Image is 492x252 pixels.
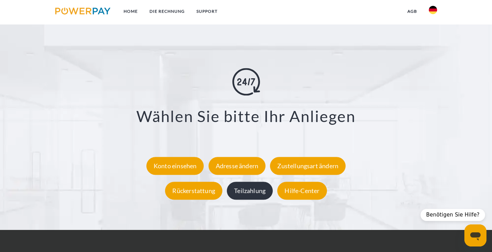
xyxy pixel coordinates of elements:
iframe: Schaltfläche zum Öffnen des Messaging-Fensters; Konversation läuft [464,224,486,246]
a: Home [118,5,144,18]
a: Zustellungsart ändern [268,162,347,170]
h3: Wählen Sie bitte Ihr Anliegen [33,107,459,126]
a: Teilzahlung [225,187,274,194]
a: Adresse ändern [207,162,268,170]
div: Konto einsehen [146,157,204,175]
div: Rückerstattung [165,182,222,200]
a: Hilfe-Center [276,187,328,194]
div: Benötigen Sie Hilfe? [421,209,485,221]
img: online-shopping.svg [232,68,260,96]
a: DIE RECHNUNG [144,5,191,18]
img: de [429,6,437,14]
img: logo-powerpay.svg [55,8,111,14]
a: Rückerstattung [163,187,224,194]
div: Zustellungsart ändern [270,157,346,175]
div: Teilzahlung [227,182,273,200]
div: Adresse ändern [209,157,266,175]
a: Konto einsehen [145,162,206,170]
a: agb [402,5,423,18]
div: Hilfe-Center [277,182,327,200]
a: SUPPORT [191,5,223,18]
